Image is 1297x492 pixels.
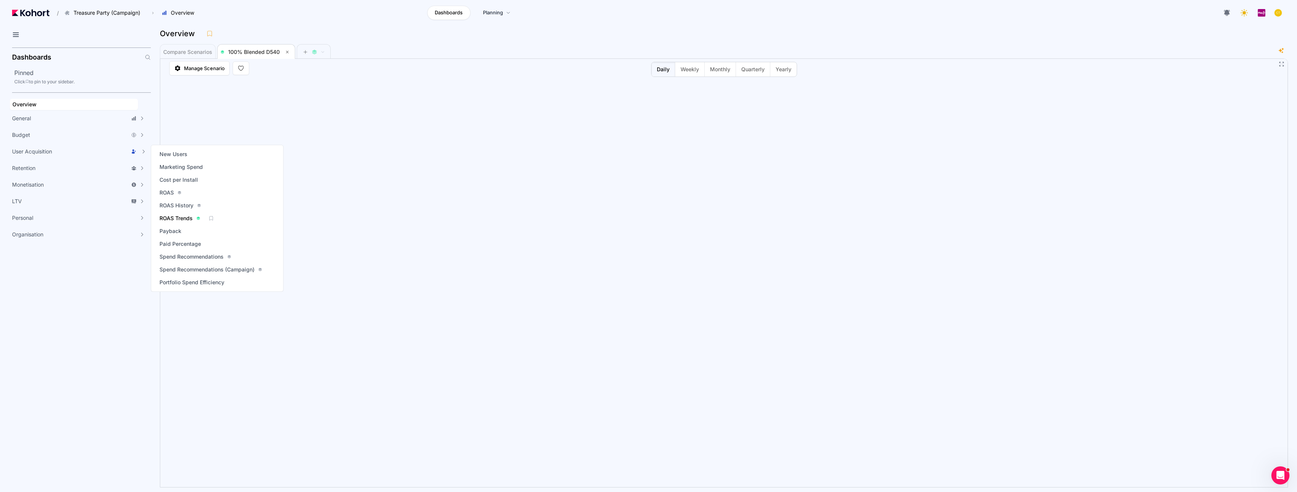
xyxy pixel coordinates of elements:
span: General [12,115,31,122]
span: Retention [12,164,35,172]
span: Treasure Party (Campaign) [74,9,140,17]
button: Fullscreen [1279,61,1285,67]
span: Monthly [710,66,730,73]
span: / [51,9,59,17]
a: Planning [475,6,518,20]
span: Overview [171,9,194,17]
button: Overview [158,6,202,19]
a: Cost per Install [157,175,200,185]
a: ROAS Trends [157,213,202,224]
span: ROAS History [159,202,193,209]
h2: Pinned [14,68,151,77]
span: › [150,10,155,16]
span: LTV [12,198,22,205]
span: Weekly [681,66,699,73]
span: 100% Blended D540 [228,49,280,55]
a: Dashboards [427,6,471,20]
span: Yearly [776,66,791,73]
span: Planning [483,9,503,17]
a: Overview [10,99,138,110]
span: User Acquisition [12,148,52,155]
span: Budget [12,131,30,139]
img: Kohort logo [12,9,49,16]
button: Daily [652,62,675,77]
button: Quarterly [736,62,770,77]
iframe: Intercom live chat [1271,466,1289,484]
span: Marketing Spend [159,163,203,171]
span: Manage Scenario [184,64,225,72]
a: Marketing Spend [157,162,205,172]
span: ROAS Trends [159,215,193,222]
span: Dashboards [435,9,463,17]
span: Cost per Install [159,176,198,184]
span: Portfolio Spend Efficiency [159,279,224,286]
span: Monetisation [12,181,44,189]
button: Weekly [675,62,704,77]
span: Payback [159,227,181,235]
a: Manage Scenario [169,61,230,75]
button: Yearly [770,62,797,77]
div: Click to pin to your sidebar. [14,79,151,85]
span: Overview [12,101,37,107]
a: ROAS [157,187,184,198]
span: Spend Recommendations (Campaign) [159,266,254,273]
img: logo_PlayQ_20230721100321046856.png [1258,9,1265,17]
h3: Overview [160,30,199,37]
button: Monthly [704,62,736,77]
span: Paid Percentage [159,240,201,248]
a: Portfolio Spend Efficiency [157,277,227,288]
a: Payback [157,226,184,236]
button: Treasure Party (Campaign) [60,6,148,19]
a: New Users [157,149,190,159]
a: Paid Percentage [157,239,203,249]
span: Daily [657,66,670,73]
span: ROAS [159,189,174,196]
span: Quarterly [741,66,765,73]
h2: Dashboards [12,54,51,61]
a: Spend Recommendations [157,251,233,262]
span: Spend Recommendations [159,253,224,261]
span: Organisation [12,231,43,238]
span: New Users [159,150,187,158]
a: ROAS History [157,200,203,211]
span: Personal [12,214,33,222]
a: Spend Recommendations (Campaign) [157,264,264,275]
span: Compare Scenarios [163,49,212,55]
